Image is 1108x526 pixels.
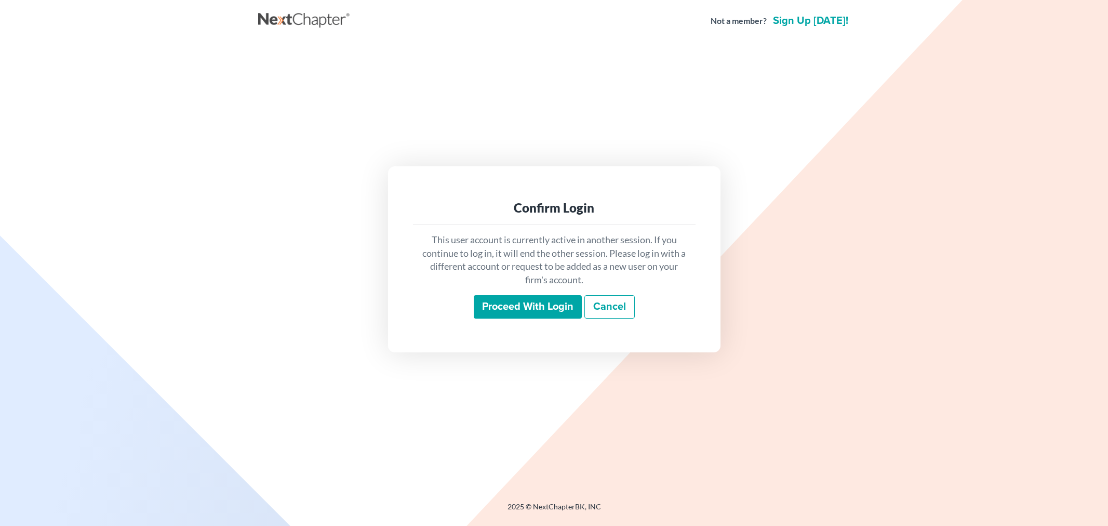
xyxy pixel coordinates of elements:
input: Proceed with login [474,295,582,319]
div: Confirm Login [421,200,687,216]
div: 2025 © NextChapterBK, INC [258,502,850,520]
p: This user account is currently active in another session. If you continue to log in, it will end ... [421,233,687,287]
a: Sign up [DATE]! [771,16,850,26]
strong: Not a member? [711,15,767,27]
a: Cancel [584,295,635,319]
